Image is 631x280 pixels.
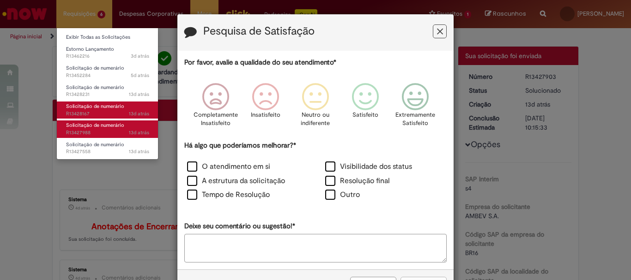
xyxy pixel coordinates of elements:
span: R13428231 [66,91,149,98]
span: R13427558 [66,148,149,155]
p: Satisfeito [352,111,378,119]
a: Exibir Todas as Solicitações [57,32,158,42]
time: 29/08/2025 12:38:11 [131,53,149,60]
label: Resolução final [325,176,390,186]
span: R13452284 [66,72,149,79]
label: O atendimento em si [187,161,270,172]
p: Insatisfeito [251,111,280,119]
a: Aberto R13428231 : Solicitação de numerário [57,83,158,100]
p: Neutro ou indiferente [299,111,332,128]
span: 5d atrás [131,72,149,79]
div: Há algo que poderíamos melhorar?* [184,141,447,203]
label: Tempo de Resolução [187,190,270,200]
span: Solicitação de numerário [66,103,124,110]
a: Aberto R13427558 : Solicitação de numerário [57,140,158,157]
ul: Requisições [56,28,158,160]
div: Neutro ou indiferente [292,76,339,139]
a: Aberto R13427988 : Solicitação de numerário [57,120,158,137]
time: 19/08/2025 11:53:33 [129,91,149,98]
span: 13d atrás [129,129,149,136]
a: Aberto R13452284 : Solicitação de numerário [57,63,158,80]
span: Solicitação de numerário [66,65,124,71]
label: Outro [325,190,360,200]
time: 27/08/2025 12:50:01 [131,72,149,79]
span: R13428167 [66,110,149,118]
div: Extremamente Satisfeito [392,76,439,139]
p: Completamente Insatisfeito [194,111,238,128]
label: Deixe seu comentário ou sugestão!* [184,221,295,231]
span: R13427988 [66,129,149,137]
div: Satisfeito [342,76,389,139]
span: 13d atrás [129,148,149,155]
span: 13d atrás [129,91,149,98]
time: 19/08/2025 11:12:58 [129,129,149,136]
span: R13462216 [66,53,149,60]
label: Pesquisa de Satisfação [203,25,315,37]
a: Aberto R13428167 : Solicitação de numerário [57,101,158,119]
span: 13d atrás [129,110,149,117]
time: 19/08/2025 10:24:39 [129,148,149,155]
label: A estrutura da solicitação [187,176,285,186]
span: Solicitação de numerário [66,141,124,148]
label: Por favor, avalie a qualidade do seu atendimento* [184,58,336,67]
span: Estorno Lançamento [66,46,114,53]
span: 3d atrás [131,53,149,60]
div: Insatisfeito [242,76,289,139]
span: Solicitação de numerário [66,122,124,129]
a: Aberto R13462216 : Estorno Lançamento [57,44,158,61]
label: Visibilidade dos status [325,161,412,172]
div: Completamente Insatisfeito [192,76,239,139]
time: 19/08/2025 11:42:54 [129,110,149,117]
p: Extremamente Satisfeito [395,111,435,128]
span: Solicitação de numerário [66,84,124,91]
